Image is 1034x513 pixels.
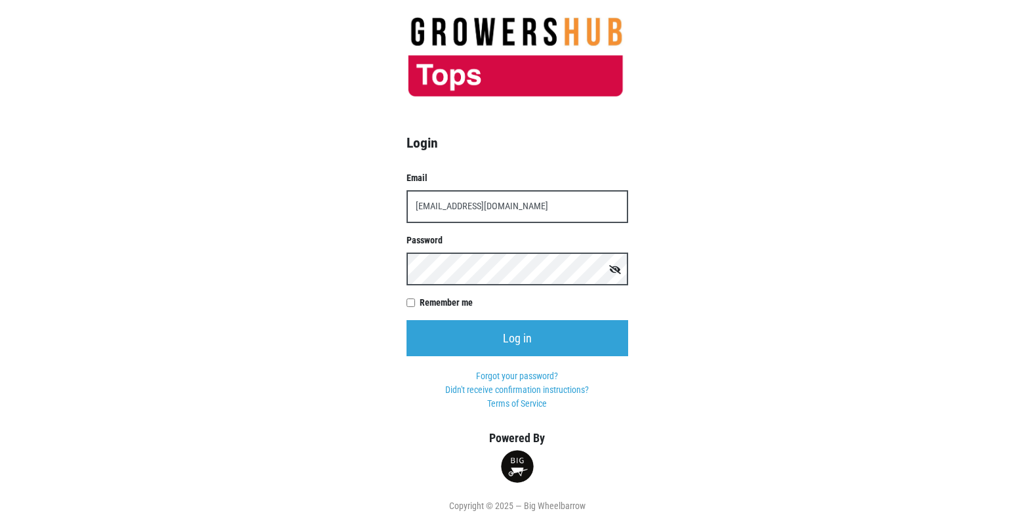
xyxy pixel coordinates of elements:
[407,171,628,185] label: Email
[407,134,628,152] h4: Login
[386,16,648,98] img: 279edf242af8f9d49a69d9d2afa010fb.png
[501,450,534,483] img: small-round-logo-d6fdfe68ae19b7bfced82731a0234da4.png
[487,398,547,409] a: Terms of Service
[476,371,558,381] a: Forgot your password?
[407,320,628,356] input: Log in
[386,431,648,445] h5: Powered By
[407,234,628,247] label: Password
[420,296,628,310] label: Remember me
[386,499,648,513] div: Copyright © 2025 — Big Wheelbarrow
[445,384,589,395] a: Didn't receive confirmation instructions?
